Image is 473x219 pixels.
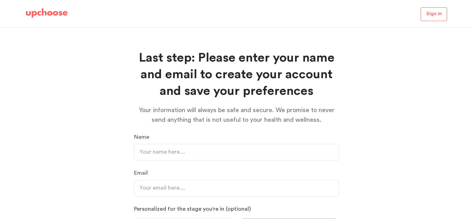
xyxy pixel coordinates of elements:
[26,8,68,21] a: UpChoose
[134,205,339,213] p: Personalized for the stage you're in (optional)
[26,8,68,18] img: UpChoose
[134,105,339,125] p: Your information will always be safe and secure. We promise to never send anything that is not us...
[134,50,339,100] h2: Last step: Please enter your name and email to create your account and save your preferences
[421,7,447,21] a: Sign in
[134,133,339,141] p: Name
[134,180,339,197] input: Your email here....
[134,169,339,177] p: Email
[134,144,339,161] input: Your name here....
